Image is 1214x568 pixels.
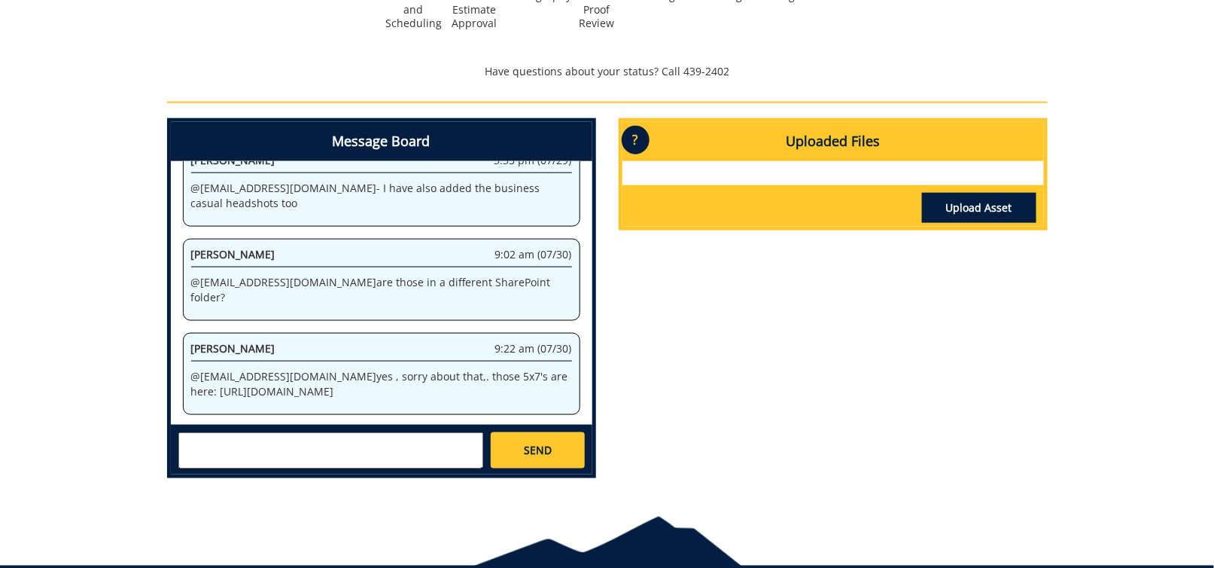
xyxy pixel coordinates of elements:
[622,122,1044,161] h4: Uploaded Files
[191,369,572,399] p: @ [EMAIL_ADDRESS][DOMAIN_NAME] yes , sorry about that,. those 5x7's are here: [URL][DOMAIN_NAME]
[171,122,592,161] h4: Message Board
[524,443,552,458] span: SEND
[622,126,650,154] p: ?
[167,64,1048,79] p: Have questions about your status? Call 439-2402
[191,275,572,305] p: @ [EMAIL_ADDRESS][DOMAIN_NAME] are those in a different SharePoint folder?
[495,247,572,262] span: 9:02 am (07/30)
[178,432,483,469] textarea: messageToSend
[495,341,572,356] span: 9:22 am (07/30)
[191,181,572,211] p: @ [EMAIL_ADDRESS][DOMAIN_NAME] - I have also added the business casual headshots too
[491,432,584,469] a: SEND
[191,247,275,261] span: [PERSON_NAME]
[191,341,275,356] span: [PERSON_NAME]
[922,193,1036,223] a: Upload Asset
